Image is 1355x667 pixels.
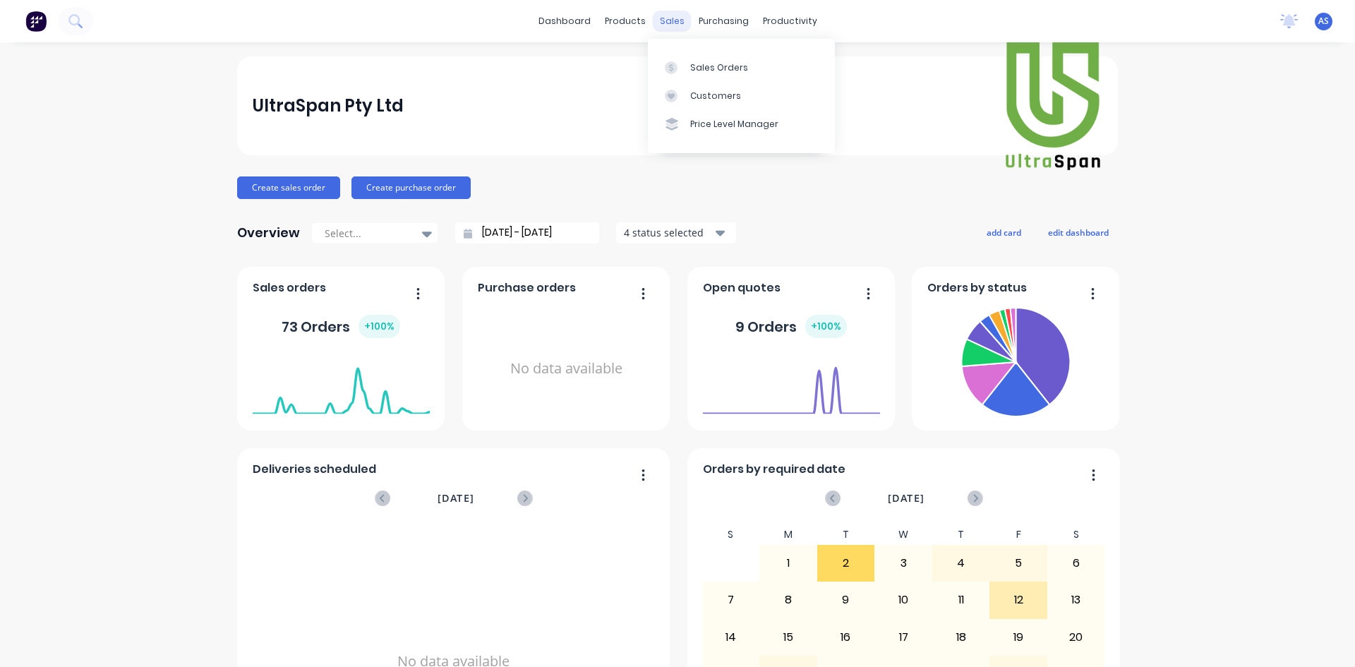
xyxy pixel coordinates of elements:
div: T [932,524,990,545]
span: Purchase orders [478,280,576,296]
span: Sales orders [253,280,326,296]
span: Orders by status [927,280,1027,296]
button: edit dashboard [1039,223,1118,241]
div: 4 status selected [624,225,713,240]
span: AS [1318,15,1329,28]
div: 3 [875,546,932,581]
div: 8 [760,582,817,618]
button: 4 status selected [616,222,736,244]
a: dashboard [531,11,598,32]
img: Factory [25,11,47,32]
div: 73 Orders [282,315,400,338]
div: 5 [990,546,1047,581]
div: purchasing [692,11,756,32]
div: T [817,524,875,545]
div: UltraSpan Pty Ltd [253,92,404,120]
div: 4 [933,546,989,581]
div: 10 [875,582,932,618]
div: S [1047,524,1105,545]
div: + 100 % [805,315,847,338]
img: UltraSpan Pty Ltd [1004,39,1102,174]
div: Customers [690,90,741,102]
div: 12 [990,582,1047,618]
div: M [759,524,817,545]
div: + 100 % [359,315,400,338]
div: W [874,524,932,545]
div: productivity [756,11,824,32]
button: add card [977,223,1030,241]
div: 14 [703,620,759,655]
div: 6 [1048,546,1104,581]
div: 15 [760,620,817,655]
div: Overview [237,219,300,247]
span: [DATE] [888,491,925,506]
div: F [989,524,1047,545]
div: 1 [760,546,817,581]
div: 20 [1048,620,1104,655]
div: 9 Orders [735,315,847,338]
button: Create sales order [237,176,340,199]
button: Create purchase order [351,176,471,199]
span: [DATE] [438,491,474,506]
div: 16 [818,620,874,655]
div: S [702,524,760,545]
div: Price Level Manager [690,118,778,131]
div: 2 [818,546,874,581]
div: sales [653,11,692,32]
div: 18 [933,620,989,655]
div: 11 [933,582,989,618]
div: 9 [818,582,874,618]
a: Price Level Manager [648,110,835,138]
div: 13 [1048,582,1104,618]
div: 19 [990,620,1047,655]
div: Sales Orders [690,61,748,74]
div: products [598,11,653,32]
a: Sales Orders [648,53,835,81]
a: Customers [648,82,835,110]
div: 17 [875,620,932,655]
div: 7 [703,582,759,618]
div: No data available [478,302,655,435]
span: Open quotes [703,280,781,296]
